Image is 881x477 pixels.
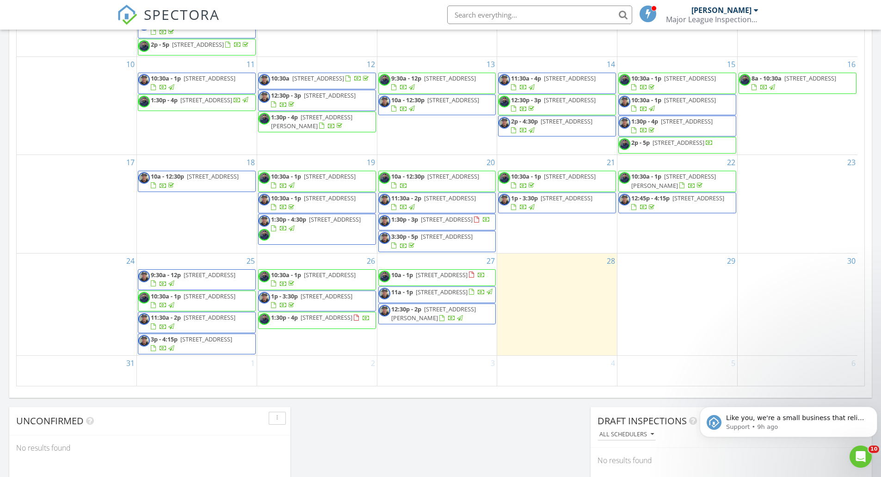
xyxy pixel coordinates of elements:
[631,172,716,189] a: 10:30a - 1p [STREET_ADDRESS][PERSON_NAME]
[653,138,704,147] span: [STREET_ADDRESS]
[379,215,390,227] img: img_2752.jpg
[271,215,361,232] a: 1:30p - 4:30p [STREET_ADDRESS]
[784,74,836,82] span: [STREET_ADDRESS]
[391,288,413,296] span: 11a - 1p
[151,96,250,104] a: 1:30p - 4p [STREET_ADDRESS]
[631,194,724,211] a: 12:45p - 4:15p [STREET_ADDRESS]
[16,415,84,427] span: Unconfirmed
[271,292,298,300] span: 1p - 3:30p
[138,291,256,311] a: 10:30a - 1p [STREET_ADDRESS]
[138,292,150,304] img: img_5028.jpg
[391,271,485,279] a: 10a - 1p [STREET_ADDRESS]
[379,74,390,86] img: img_5028.jpg
[377,356,497,386] td: Go to September 3, 2025
[258,90,376,111] a: 12:30p - 3p [STREET_ADDRESS]
[377,57,497,155] td: Go to August 13, 2025
[485,254,497,268] a: Go to August 27, 2025
[391,172,425,180] span: 10a - 12:30p
[151,271,181,279] span: 9:30a - 12p
[304,91,356,99] span: [STREET_ADDRESS]
[379,172,390,184] img: img_5028.jpg
[850,446,872,468] iframe: Intercom live chat
[379,305,390,316] img: img_2752.jpg
[259,292,270,304] img: img_2752.jpg
[124,254,136,268] a: Go to August 24, 2025
[619,194,630,205] img: img_2752.jpg
[271,113,352,130] a: 1:30p - 4p [STREET_ADDRESS][PERSON_NAME]
[124,155,136,170] a: Go to August 17, 2025
[271,313,370,322] a: 1:30p - 4p [STREET_ADDRESS]
[151,313,235,330] a: 11:30a - 2p [STREET_ADDRESS]
[618,192,736,213] a: 12:45p - 4:15p [STREET_ADDRESS]
[138,313,150,325] img: img_2752.jpg
[271,113,352,130] span: [STREET_ADDRESS][PERSON_NAME]
[617,356,738,386] td: Go to September 5, 2025
[511,117,592,134] a: 2p - 4:30p [STREET_ADDRESS]
[511,96,541,104] span: 12:30p - 3p
[378,231,496,252] a: 3:30p - 5p [STREET_ADDRESS]
[271,172,356,189] a: 10:30a - 1p [STREET_ADDRESS]
[138,171,256,192] a: 10a - 12:30p [STREET_ADDRESS]
[631,138,650,147] span: 2p - 5p
[631,138,713,147] a: 2p - 5p [STREET_ADDRESS]
[271,172,301,180] span: 10:30a - 1p
[725,254,737,268] a: Go to August 29, 2025
[257,356,377,386] td: Go to September 2, 2025
[379,96,390,107] img: img_2752.jpg
[259,194,270,205] img: img_2752.jpg
[498,116,616,136] a: 2p - 4:30p [STREET_ADDRESS]
[9,435,290,460] div: No results found
[258,73,376,89] a: 10:30a [STREET_ADDRESS]
[618,94,736,115] a: 10:30a - 1p [STREET_ADDRESS]
[499,194,510,205] img: img_2752.jpg
[631,96,661,104] span: 10:30a - 1p
[151,96,178,104] span: 1:30p - 4p
[618,137,736,154] a: 2p - 5p [STREET_ADDRESS]
[378,73,496,93] a: 9:30a - 12p [STREET_ADDRESS]
[259,113,270,124] img: img_5028.jpg
[485,57,497,72] a: Go to August 13, 2025
[617,57,738,155] td: Go to August 15, 2025
[618,116,736,136] a: 1:30p - 4p [STREET_ADDRESS]
[249,356,257,371] a: Go to September 1, 2025
[591,448,872,473] div: No results found
[377,253,497,355] td: Go to August 27, 2025
[137,253,257,355] td: Go to August 25, 2025
[739,74,751,86] img: img_5028.jpg
[301,313,352,322] span: [STREET_ADDRESS]
[511,96,596,113] a: 12:30p - 3p [STREET_ADDRESS]
[259,271,270,282] img: img_5028.jpg
[498,171,616,192] a: 10:30a - 1p [STREET_ADDRESS]
[245,57,257,72] a: Go to August 11, 2025
[365,254,377,268] a: Go to August 26, 2025
[271,292,352,309] a: 1p - 3:30p [STREET_ADDRESS]
[391,194,476,211] a: 11:30a - 2p [STREET_ADDRESS]
[258,192,376,213] a: 10:30a - 1p [STREET_ADDRESS]
[511,172,596,189] a: 10:30a - 1p [STREET_ADDRESS]
[259,215,270,227] img: img_2752.jpg
[416,271,468,279] span: [STREET_ADDRESS]
[869,446,879,453] span: 10
[845,155,857,170] a: Go to August 23, 2025
[377,155,497,253] td: Go to August 20, 2025
[845,57,857,72] a: Go to August 16, 2025
[729,356,737,371] a: Go to September 5, 2025
[599,431,654,438] div: All schedulers
[391,215,490,223] a: 1:30p - 3p [STREET_ADDRESS]
[151,172,184,180] span: 10a - 12:30p
[497,155,617,253] td: Go to August 21, 2025
[138,172,150,184] img: img_2752.jpg
[391,96,479,113] a: 10a - 12:30p [STREET_ADDRESS]
[304,172,356,180] span: [STREET_ADDRESS]
[258,269,376,290] a: 10:30a - 1p [STREET_ADDRESS]
[245,254,257,268] a: Go to August 25, 2025
[391,271,413,279] span: 10a - 1p
[416,288,468,296] span: [STREET_ADDRESS]
[499,96,510,107] img: img_5028.jpg
[737,253,857,355] td: Go to August 30, 2025
[391,305,476,322] span: [STREET_ADDRESS][PERSON_NAME]
[187,172,239,180] span: [STREET_ADDRESS]
[271,74,290,82] span: 10:30a
[427,96,479,104] span: [STREET_ADDRESS]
